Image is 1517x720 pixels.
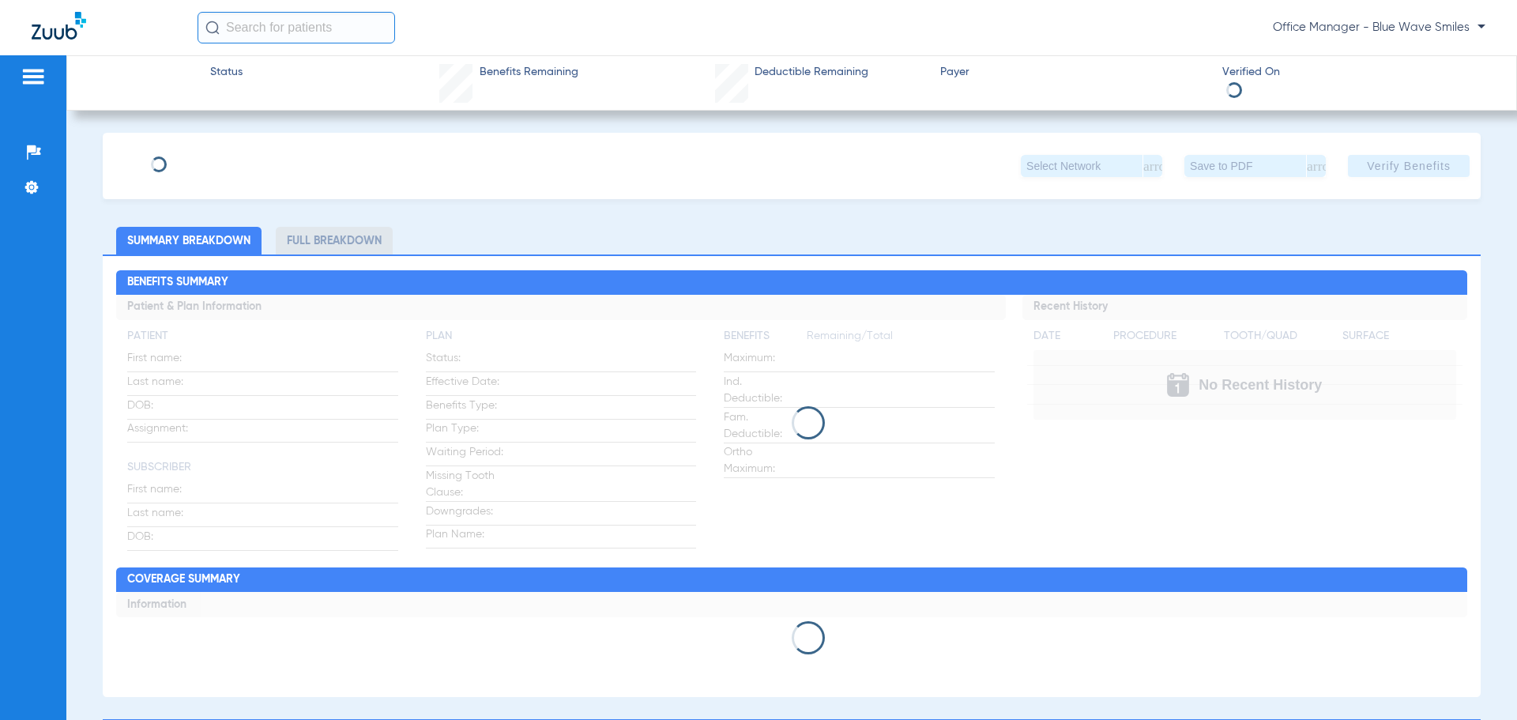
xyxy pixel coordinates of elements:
li: Full Breakdown [276,227,393,254]
span: Deductible Remaining [755,64,868,81]
span: Payer [940,64,1209,81]
span: Status [210,64,243,81]
img: Zuub Logo [32,12,86,40]
img: hamburger-icon [21,67,46,86]
h2: Benefits Summary [116,270,1466,296]
span: Benefits Remaining [480,64,578,81]
img: Search Icon [205,21,220,35]
h2: Coverage Summary [116,567,1466,593]
span: Office Manager - Blue Wave Smiles [1273,20,1485,36]
li: Summary Breakdown [116,227,262,254]
input: Search for patients [198,12,395,43]
span: Verified On [1222,64,1491,81]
